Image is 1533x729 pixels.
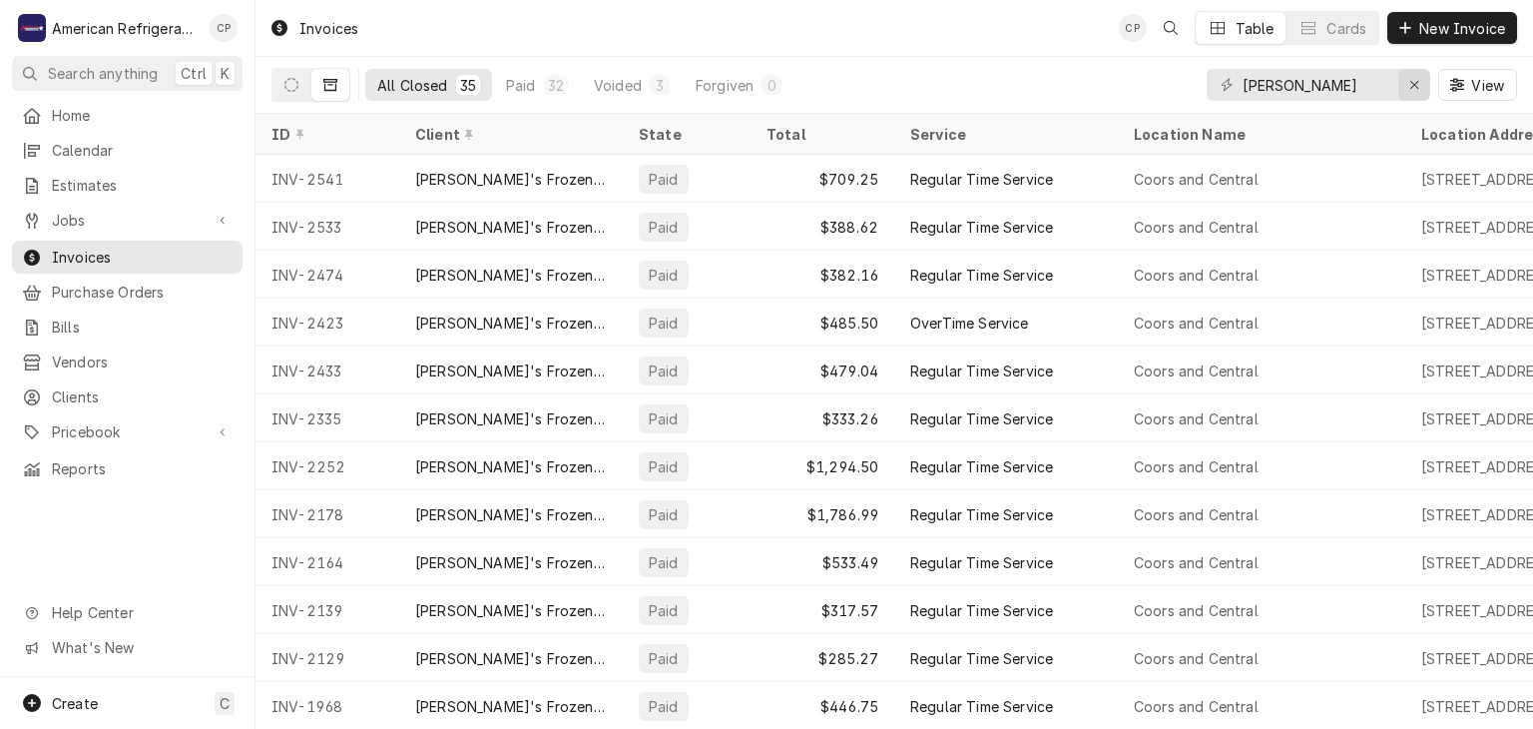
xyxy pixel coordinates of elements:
span: Home [52,105,233,126]
div: [PERSON_NAME]'s Frozen Custard & Steakburgers [415,313,607,334]
button: View [1438,69,1517,101]
div: [PERSON_NAME]'s Frozen Custard & Steakburgers [415,696,607,717]
div: INV-2252 [255,442,399,490]
div: Forgiven [696,75,754,96]
span: Help Center [52,602,231,623]
a: Go to What's New [12,631,243,664]
div: Service [910,124,1098,145]
div: Paid [506,75,536,96]
div: All Closed [377,75,448,96]
a: Calendar [12,134,243,167]
div: Coors and Central [1134,648,1259,669]
div: Paid [647,696,681,717]
div: INV-2433 [255,347,399,394]
div: Regular Time Service [910,504,1053,525]
div: Regular Time Service [910,648,1053,669]
div: $533.49 [751,538,894,586]
div: [PERSON_NAME]'s Frozen Custard & Steakburgers [415,504,607,525]
div: INV-2474 [255,251,399,299]
div: $388.62 [751,203,894,251]
span: Estimates [52,175,233,196]
div: [PERSON_NAME]'s Frozen Custard & Steakburgers [415,600,607,621]
div: 35 [460,75,476,96]
span: Bills [52,317,233,338]
div: Coors and Central [1134,169,1259,190]
div: CP [210,14,238,42]
input: Keyword search [1243,69,1392,101]
span: Search anything [48,63,158,84]
div: $333.26 [751,394,894,442]
span: Calendar [52,140,233,161]
div: Regular Time Service [910,408,1053,429]
div: Table [1236,18,1275,39]
div: Total [766,124,874,145]
div: 32 [548,75,564,96]
div: Regular Time Service [910,217,1053,238]
div: [PERSON_NAME]'s Frozen Custard & Steakburgers [415,648,607,669]
div: Regular Time Service [910,265,1053,286]
div: Coors and Central [1134,265,1259,286]
span: Clients [52,386,233,407]
div: Paid [647,552,681,573]
div: Voided [594,75,642,96]
div: Paid [647,217,681,238]
div: Cordel Pyle's Avatar [210,14,238,42]
div: A [18,14,46,42]
div: Regular Time Service [910,361,1053,381]
a: Home [12,99,243,132]
div: Paid [647,408,681,429]
div: Regular Time Service [910,696,1053,717]
span: Vendors [52,352,233,372]
button: Search anythingCtrlK [12,56,243,91]
div: INV-2139 [255,586,399,634]
div: CP [1119,14,1147,42]
div: ID [271,124,379,145]
div: OverTime Service [910,313,1029,334]
span: Pricebook [52,421,203,442]
div: Regular Time Service [910,552,1053,573]
div: Coors and Central [1134,217,1259,238]
div: Coors and Central [1134,408,1259,429]
div: Cordel Pyle's Avatar [1119,14,1147,42]
div: $1,294.50 [751,442,894,490]
a: Bills [12,311,243,344]
div: 3 [654,75,666,96]
div: Paid [647,265,681,286]
div: Paid [647,504,681,525]
span: Ctrl [181,63,207,84]
div: $1,786.99 [751,490,894,538]
a: Go to Pricebook [12,415,243,448]
span: What's New [52,637,231,658]
div: Coors and Central [1134,361,1259,381]
div: [PERSON_NAME]'s Frozen Custard & Steakburgers [415,361,607,381]
div: INV-2533 [255,203,399,251]
div: Paid [647,169,681,190]
div: Coors and Central [1134,600,1259,621]
span: Purchase Orders [52,282,233,303]
div: Coors and Central [1134,696,1259,717]
div: Paid [647,313,681,334]
div: Cards [1326,18,1366,39]
div: Regular Time Service [910,456,1053,477]
button: New Invoice [1387,12,1517,44]
div: INV-2178 [255,490,399,538]
span: Invoices [52,247,233,268]
div: Regular Time Service [910,169,1053,190]
span: Reports [52,458,233,479]
div: [PERSON_NAME]'s Frozen Custard & Steakburgers [415,408,607,429]
a: Purchase Orders [12,276,243,309]
div: Coors and Central [1134,504,1259,525]
a: Clients [12,380,243,413]
div: INV-2423 [255,299,399,347]
div: [PERSON_NAME]'s Frozen Custard & Steakburgers [415,552,607,573]
div: 0 [766,75,777,96]
div: Location Name [1134,124,1385,145]
div: INV-2129 [255,634,399,682]
span: K [221,63,230,84]
a: Estimates [12,169,243,202]
div: Coors and Central [1134,552,1259,573]
span: New Invoice [1415,18,1509,39]
a: Go to Jobs [12,204,243,237]
div: American Refrigeration LLC's Avatar [18,14,46,42]
div: [PERSON_NAME]'s Frozen Custard & Steakburgers [415,217,607,238]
